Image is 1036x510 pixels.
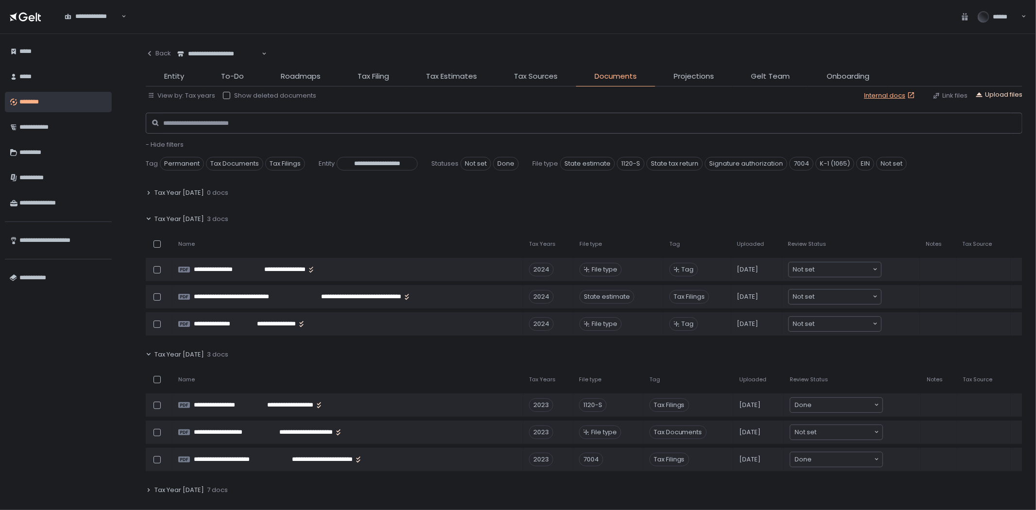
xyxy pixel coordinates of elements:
button: - Hide filters [146,140,184,149]
span: Tax Year [DATE] [154,350,204,359]
span: Review Status [788,240,827,248]
span: 7 docs [207,486,228,494]
span: Projections [674,71,714,82]
span: Tax Years [529,240,556,248]
span: [DATE] [737,292,758,301]
span: Not set [795,427,816,437]
span: Not set [876,157,907,170]
span: Tax Filing [357,71,389,82]
span: Gelt Team [751,71,790,82]
span: Statuses [431,159,459,168]
span: Tax Filings [649,453,689,466]
span: Tag [681,265,694,274]
span: Tax Year [DATE] [154,215,204,223]
span: Tag [649,376,660,383]
input: Search for option [815,319,872,329]
span: K-1 (1065) [815,157,854,170]
button: Upload files [975,90,1022,99]
span: Tax Documents [206,157,263,170]
div: 2023 [529,453,553,466]
span: Tax Source [962,240,992,248]
span: File type [591,428,617,437]
span: [DATE] [739,401,761,409]
span: Documents [594,71,637,82]
input: Search for option [812,455,873,464]
span: [DATE] [737,320,758,328]
span: [DATE] [739,428,761,437]
span: 1120-S [617,157,645,170]
span: Tax Filings [265,157,305,170]
div: 2023 [529,425,553,439]
div: 2024 [529,290,554,304]
span: 3 docs [207,215,228,223]
div: Search for option [171,44,267,64]
input: Search for option [816,427,873,437]
div: Search for option [790,425,883,440]
input: Search for option [815,292,872,302]
div: Search for option [790,452,883,467]
span: Not set [793,319,815,329]
span: File type [592,320,617,328]
div: 7004 [579,453,603,466]
div: Search for option [58,6,126,27]
span: File type [532,159,558,168]
span: Done [795,400,812,410]
div: Search for option [789,317,881,331]
span: Not set [460,157,491,170]
span: Not set [793,265,815,274]
span: Notes [926,240,942,248]
input: Search for option [815,265,872,274]
span: Tax Source [963,376,992,383]
button: Link files [933,91,968,100]
span: 0 docs [207,188,228,197]
span: Done [493,157,519,170]
span: [DATE] [739,455,761,464]
span: Tax Estimates [426,71,477,82]
span: Entity [164,71,184,82]
div: 2024 [529,317,554,331]
div: 2023 [529,398,553,412]
span: Tag [146,159,158,168]
span: Name [178,240,195,248]
span: Name [178,376,195,383]
span: Entity [319,159,335,168]
span: Uploaded [737,240,764,248]
div: Search for option [789,262,881,277]
span: File type [579,376,601,383]
span: State tax return [646,157,703,170]
span: Review Status [790,376,828,383]
span: State estimate [560,157,615,170]
span: 3 docs [207,350,228,359]
span: Tax Filings [669,290,709,304]
div: Search for option [790,398,883,412]
span: Uploaded [739,376,766,383]
span: File type [592,265,617,274]
span: Tax Sources [514,71,558,82]
a: Internal docs [864,91,917,100]
div: 1120-S [579,398,607,412]
span: Tax Years [529,376,556,383]
span: Signature authorization [705,157,787,170]
div: State estimate [579,290,634,304]
button: Back [146,44,171,63]
span: [DATE] [737,265,758,274]
span: Not set [793,292,815,302]
span: Tax Documents [649,425,707,439]
span: Tax Year [DATE] [154,486,204,494]
span: Tag [681,320,694,328]
span: Tax Year [DATE] [154,188,204,197]
button: View by: Tax years [148,91,215,100]
span: Roadmaps [281,71,321,82]
input: Search for option [812,400,873,410]
div: Search for option [789,289,881,304]
span: File type [579,240,602,248]
div: 2024 [529,263,554,276]
span: To-Do [221,71,244,82]
span: Tax Filings [649,398,689,412]
input: Search for option [260,49,261,59]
